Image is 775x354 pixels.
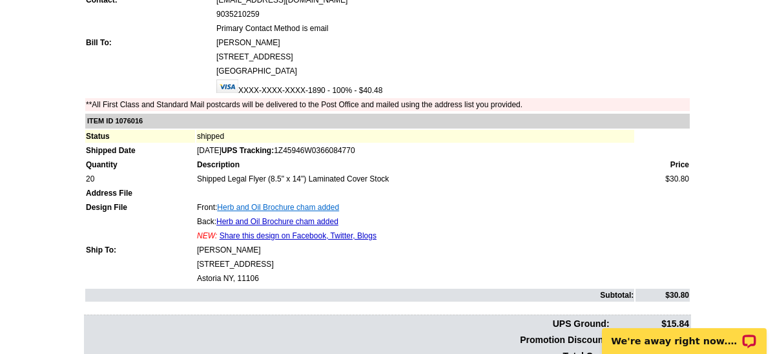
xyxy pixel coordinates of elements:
td: Price [635,158,690,171]
iframe: LiveChat chat widget [594,313,775,354]
td: Subtotal: [85,289,634,302]
td: 20 [85,172,195,185]
td: Front: [196,201,634,214]
td: [DATE] [196,144,634,157]
td: Bill To: [85,36,214,49]
td: Description [196,158,634,171]
td: Ship To: [85,244,195,256]
td: Shipped Date [85,144,195,157]
a: Share this design on Facebook, Twitter, Blogs [220,231,377,240]
td: [PERSON_NAME] [216,36,690,49]
td: 9035210259 [216,8,690,21]
td: $30.80 [635,289,690,302]
span: NEW: [197,231,217,240]
strong: UPS Tracking: [222,146,274,155]
td: Status [85,130,195,143]
td: UPS Ground: [85,317,610,331]
td: Primary Contact Method is email [216,22,690,35]
td: Promotion Discount: [85,333,610,348]
td: **All First Class and Standard Mail postcards will be delivered to the Post Office and mailed usi... [85,98,690,111]
a: Herb and Oil Brochure cham added [216,217,338,226]
img: visa.gif [216,79,238,93]
td: shipped [196,130,634,143]
td: Quantity [85,158,195,171]
span: 1Z45946W0366084770 [222,146,355,155]
td: Design File [85,201,195,214]
td: XXXX-XXXX-XXXX-1890 - 100% - $40.48 [216,79,690,97]
td: [GEOGRAPHIC_DATA] [216,65,690,78]
td: ITEM ID 1076016 [85,114,690,129]
td: $30.80 [635,172,690,185]
td: Address File [85,187,195,200]
a: Herb and Oil Brochure cham added [217,203,339,212]
td: [STREET_ADDRESS] [196,258,634,271]
td: [PERSON_NAME] [196,244,634,256]
td: Astoria NY, 11106 [196,272,634,285]
td: Back: [196,215,634,228]
td: [STREET_ADDRESS] [216,50,690,63]
td: Shipped Legal Flyer (8.5" x 14") Laminated Cover Stock [196,172,634,185]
